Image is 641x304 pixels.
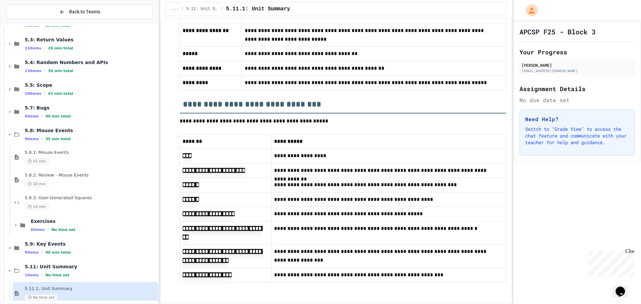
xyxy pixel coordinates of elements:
h1: APCSP F25 - Block 3 [519,27,596,36]
div: My Account [519,3,540,18]
span: • [41,136,43,141]
span: 5.11.1: Unit Summary [25,286,157,292]
span: 5.11.1: Unit Summary [226,5,290,13]
span: 9 items [25,250,39,255]
span: 6 items [31,228,45,232]
span: 5.3: Return Values [25,37,157,43]
span: • [44,68,45,73]
span: 9 items [25,114,39,118]
span: No time set [45,273,69,277]
p: Switch to "Grade View" to access the chat feature and communicate with your teacher for help and ... [525,126,629,146]
span: Exercises [31,218,157,224]
iframe: chat widget [613,277,634,297]
span: 40 min total [45,250,70,255]
h2: Assignment Details [519,84,635,93]
span: 10 min [25,204,49,210]
span: 13 items [25,69,41,73]
div: Chat with us now!Close [3,3,46,42]
iframe: chat widget [586,248,634,277]
div: No due date set [519,96,635,104]
span: 5.9: Key Events [25,241,157,247]
span: • [41,113,43,119]
span: 5.5: Scope [25,82,157,88]
span: 5.7: Bugs [25,105,157,111]
h3: Need Help? [525,115,629,123]
div: [PERSON_NAME] [521,62,633,68]
span: 5.8.2: Review - Mouse Events [25,173,157,178]
button: Back to Teams [6,5,153,19]
span: 5.11: Unit Summary [186,6,218,12]
h2: Your Progress [519,47,635,57]
span: / [221,6,223,12]
span: 5.8.3: User-Generated Squares [25,195,157,201]
span: / [181,6,184,12]
span: No time set [25,294,57,301]
span: • [47,227,49,232]
span: 11 items [25,46,41,50]
span: 5.11: Unit Summary [25,264,157,270]
span: • [44,91,45,96]
span: 10 items [25,91,41,96]
span: 41 min total [48,91,73,96]
span: 1 items [25,273,39,277]
span: ... [171,6,179,12]
span: 5.8: Mouse Events [25,127,157,133]
span: 9 items [25,137,39,141]
span: 35 min total [45,137,70,141]
span: Back to Teams [69,8,100,15]
span: No time set [51,228,75,232]
span: • [41,250,43,255]
span: 40 min total [45,114,70,118]
span: 5.8.1: Mouse Events [25,150,157,156]
span: • [44,45,45,51]
span: 5.4: Random Numbers and APIs [25,59,157,65]
span: 25 min total [48,46,73,50]
span: • [41,272,43,278]
span: 10 min [25,181,49,187]
div: [EMAIL_ADDRESS][DOMAIN_NAME] [521,68,633,73]
span: 30 min total [48,69,73,73]
span: 15 min [25,158,49,165]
